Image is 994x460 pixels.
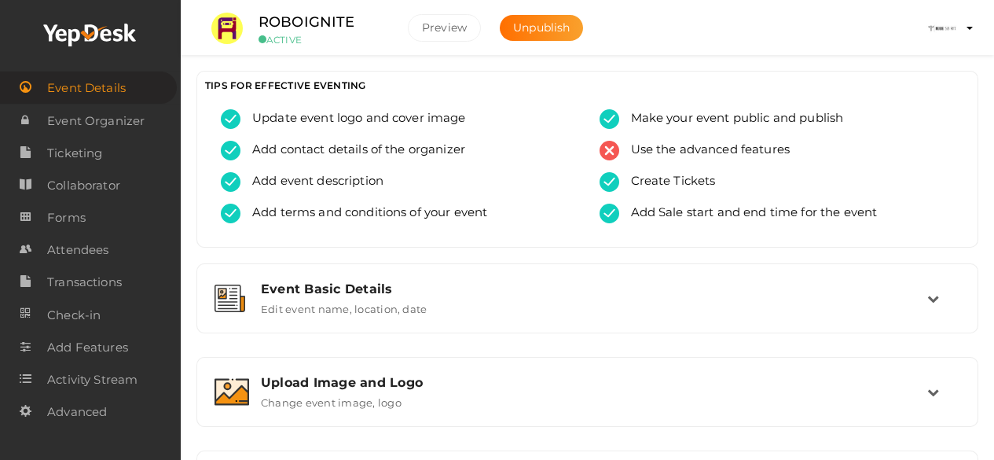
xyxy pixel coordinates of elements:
[47,202,86,234] span: Forms
[47,234,108,266] span: Attendees
[221,141,240,160] img: tick-success.svg
[47,300,101,331] span: Check-in
[215,285,245,312] img: event-details.svg
[240,204,487,223] span: Add terms and conditions of your event
[500,15,583,41] button: Unpublish
[240,141,465,160] span: Add contact details of the organizer
[600,109,619,129] img: tick-success.svg
[619,109,844,129] span: Make your event public and publish
[221,109,240,129] img: tick-success.svg
[619,204,878,223] span: Add Sale start and end time for the event
[47,72,126,104] span: Event Details
[205,79,970,91] h3: TIPS FOR EFFECTIVE EVENTING
[261,282,927,296] div: Event Basic Details
[205,397,970,412] a: Upload Image and Logo Change event image, logo
[240,172,383,192] span: Add event description
[513,20,570,35] span: Unpublish
[926,13,958,44] img: ACg8ocLqu5jM_oAeKNg0It_CuzWY7FqhiTBdQx-M6CjW58AJd_s4904=s100
[47,332,128,363] span: Add Features
[619,172,716,192] span: Create Tickets
[47,105,145,137] span: Event Organizer
[47,396,107,428] span: Advanced
[47,138,102,169] span: Ticketing
[600,204,619,223] img: tick-success.svg
[47,364,138,396] span: Activity Stream
[221,204,240,223] img: tick-success.svg
[211,13,243,44] img: NOU8TC1N_small.png
[205,304,970,318] a: Event Basic Details Edit event name, location, date
[619,141,790,160] span: Use the advanced features
[47,170,120,201] span: Collaborator
[261,375,927,390] div: Upload Image and Logo
[600,172,619,192] img: tick-success.svg
[259,34,384,46] small: ACTIVE
[240,109,466,129] span: Update event logo and cover image
[215,378,249,406] img: image.svg
[261,390,402,409] label: Change event image, logo
[221,172,240,192] img: tick-success.svg
[47,267,122,298] span: Transactions
[259,11,354,34] label: ROBOIGNITE
[261,296,427,315] label: Edit event name, location, date
[408,14,481,42] button: Preview
[600,141,619,160] img: error.svg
